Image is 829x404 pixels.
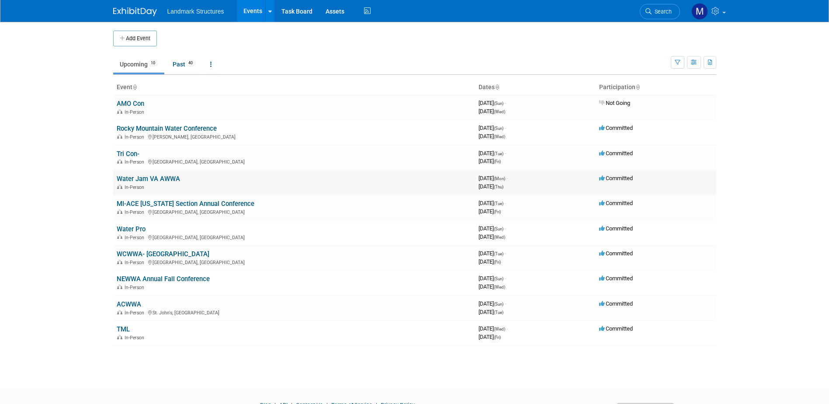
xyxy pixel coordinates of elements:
[479,208,501,215] span: [DATE]
[117,159,122,164] img: In-Person Event
[494,302,503,306] span: (Sun)
[599,125,633,131] span: Committed
[479,100,506,106] span: [DATE]
[117,150,139,158] a: Tri Con-
[117,309,472,316] div: St. John's, [GEOGRAPHIC_DATA]
[640,4,680,19] a: Search
[494,251,503,256] span: (Tue)
[479,258,501,265] span: [DATE]
[125,335,147,341] span: In-Person
[599,250,633,257] span: Committed
[505,225,506,232] span: -
[479,325,508,332] span: [DATE]
[599,275,633,282] span: Committed
[125,260,147,265] span: In-Person
[599,150,633,157] span: Committed
[599,225,633,232] span: Committed
[599,100,630,106] span: Not Going
[125,235,147,240] span: In-Person
[113,80,475,95] th: Event
[505,275,506,282] span: -
[148,60,158,66] span: 10
[596,80,716,95] th: Participation
[506,175,508,181] span: -
[117,300,141,308] a: ACWWA
[479,133,505,139] span: [DATE]
[494,285,505,289] span: (Wed)
[117,258,472,265] div: [GEOGRAPHIC_DATA], [GEOGRAPHIC_DATA]
[505,200,506,206] span: -
[691,3,708,20] img: Maryann Tijerina
[479,233,505,240] span: [DATE]
[113,56,164,73] a: Upcoming10
[117,209,122,214] img: In-Person Event
[479,183,503,190] span: [DATE]
[494,235,505,240] span: (Wed)
[599,300,633,307] span: Committed
[117,175,180,183] a: Water Jam VA AWWA
[117,208,472,215] div: [GEOGRAPHIC_DATA], [GEOGRAPHIC_DATA]
[125,310,147,316] span: In-Person
[599,200,633,206] span: Committed
[494,151,503,156] span: (Tue)
[479,283,505,290] span: [DATE]
[125,185,147,190] span: In-Person
[479,334,501,340] span: [DATE]
[117,125,217,132] a: Rocky Mountain Water Conference
[125,285,147,290] span: In-Person
[117,285,122,289] img: In-Person Event
[117,310,122,314] img: In-Person Event
[494,109,505,114] span: (Wed)
[494,201,503,206] span: (Tue)
[186,60,195,66] span: 40
[494,327,505,331] span: (Wed)
[479,225,506,232] span: [DATE]
[113,31,157,46] button: Add Event
[479,150,506,157] span: [DATE]
[479,250,506,257] span: [DATE]
[494,226,503,231] span: (Sun)
[117,185,122,189] img: In-Person Event
[505,150,506,157] span: -
[479,200,506,206] span: [DATE]
[117,250,209,258] a: WCWWA- [GEOGRAPHIC_DATA]
[479,158,501,164] span: [DATE]
[494,176,505,181] span: (Mon)
[506,325,508,332] span: -
[479,108,505,115] span: [DATE]
[479,275,506,282] span: [DATE]
[479,300,506,307] span: [DATE]
[494,310,503,315] span: (Tue)
[505,300,506,307] span: -
[117,260,122,264] img: In-Person Event
[494,276,503,281] span: (Sun)
[117,109,122,114] img: In-Person Event
[505,125,506,131] span: -
[167,8,224,15] span: Landmark Structures
[117,235,122,239] img: In-Person Event
[494,260,501,265] span: (Fri)
[479,175,508,181] span: [DATE]
[494,126,503,131] span: (Sun)
[495,84,499,91] a: Sort by Start Date
[479,125,506,131] span: [DATE]
[505,100,506,106] span: -
[125,159,147,165] span: In-Person
[475,80,596,95] th: Dates
[117,325,130,333] a: TML
[117,233,472,240] div: [GEOGRAPHIC_DATA], [GEOGRAPHIC_DATA]
[125,109,147,115] span: In-Person
[113,7,157,16] img: ExhibitDay
[117,335,122,339] img: In-Person Event
[494,101,503,106] span: (Sun)
[599,175,633,181] span: Committed
[494,134,505,139] span: (Wed)
[117,134,122,139] img: In-Person Event
[652,8,672,15] span: Search
[117,200,254,208] a: MI-ACE [US_STATE] Section Annual Conference
[132,84,137,91] a: Sort by Event Name
[166,56,202,73] a: Past40
[117,225,146,233] a: Water Pro
[494,209,501,214] span: (Fri)
[117,158,472,165] div: [GEOGRAPHIC_DATA], [GEOGRAPHIC_DATA]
